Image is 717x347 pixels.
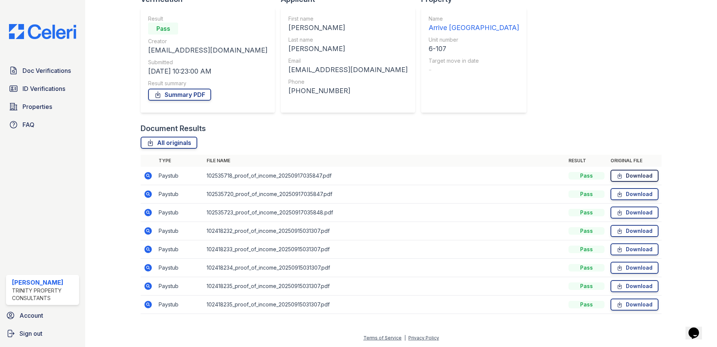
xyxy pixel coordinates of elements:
[429,57,519,65] div: Target move in date
[148,89,211,101] a: Summary PDF
[156,185,204,204] td: Paystub
[22,84,65,93] span: ID Verifications
[148,66,267,77] div: [DATE] 10:23:00 AM
[685,317,709,339] iframe: chat widget
[156,167,204,185] td: Paystub
[204,259,565,277] td: 102418234_proof_of_income_20250915031307.pdf
[204,277,565,296] td: 102418235_proof_of_income_20250915031307.pdf
[288,86,408,96] div: [PHONE_NUMBER]
[610,207,658,219] a: Download
[429,65,519,75] div: -
[6,99,79,114] a: Properties
[404,335,406,341] div: |
[19,311,43,320] span: Account
[288,65,408,75] div: [EMAIL_ADDRESS][DOMAIN_NAME]
[6,117,79,132] a: FAQ
[610,170,658,182] a: Download
[141,137,197,149] a: All originals
[429,44,519,54] div: 6-107
[156,277,204,296] td: Paystub
[288,15,408,23] div: First name
[204,204,565,222] td: 102535723_proof_of_income_20250917035848.pdf
[204,222,565,240] td: 102418232_proof_of_income_20250915031307.pdf
[288,44,408,54] div: [PERSON_NAME]
[22,120,34,129] span: FAQ
[156,155,204,167] th: Type
[288,57,408,65] div: Email
[568,190,604,198] div: Pass
[610,280,658,292] a: Download
[429,36,519,44] div: Unit number
[3,308,82,323] a: Account
[610,225,658,237] a: Download
[156,204,204,222] td: Paystub
[12,278,76,287] div: [PERSON_NAME]
[148,45,267,56] div: [EMAIL_ADDRESS][DOMAIN_NAME]
[6,63,79,78] a: Doc Verifications
[565,155,607,167] th: Result
[568,227,604,235] div: Pass
[568,246,604,253] div: Pass
[568,209,604,216] div: Pass
[204,167,565,185] td: 102535718_proof_of_income_20250917035847.pdf
[288,23,408,33] div: [PERSON_NAME]
[610,299,658,311] a: Download
[607,155,661,167] th: Original file
[156,222,204,240] td: Paystub
[610,188,658,200] a: Download
[141,123,206,134] div: Document Results
[288,78,408,86] div: Phone
[148,15,267,23] div: Result
[22,102,52,111] span: Properties
[3,24,82,39] img: CE_Logo_Blue-a8612792a0a2168367f1c8372b55b34899dd931a85d93a1a3d3e32e68fde9ad4.png
[568,264,604,272] div: Pass
[610,262,658,274] a: Download
[148,23,178,35] div: Pass
[204,155,565,167] th: File name
[6,81,79,96] a: ID Verifications
[204,296,565,314] td: 102418235_proof_of_income_20250915031307.pdf
[204,240,565,259] td: 102418233_proof_of_income_20250915031307.pdf
[22,66,71,75] span: Doc Verifications
[12,287,76,302] div: Trinity Property Consultants
[156,259,204,277] td: Paystub
[429,15,519,23] div: Name
[610,243,658,255] a: Download
[429,15,519,33] a: Name Arrive [GEOGRAPHIC_DATA]
[156,240,204,259] td: Paystub
[288,36,408,44] div: Last name
[148,38,267,45] div: Creator
[408,335,439,341] a: Privacy Policy
[19,329,42,338] span: Sign out
[148,59,267,66] div: Submitted
[148,80,267,87] div: Result summary
[568,282,604,290] div: Pass
[568,301,604,308] div: Pass
[156,296,204,314] td: Paystub
[568,172,604,180] div: Pass
[363,335,402,341] a: Terms of Service
[204,185,565,204] td: 102535720_proof_of_income_20250917035847.pdf
[3,326,82,341] a: Sign out
[429,23,519,33] div: Arrive [GEOGRAPHIC_DATA]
